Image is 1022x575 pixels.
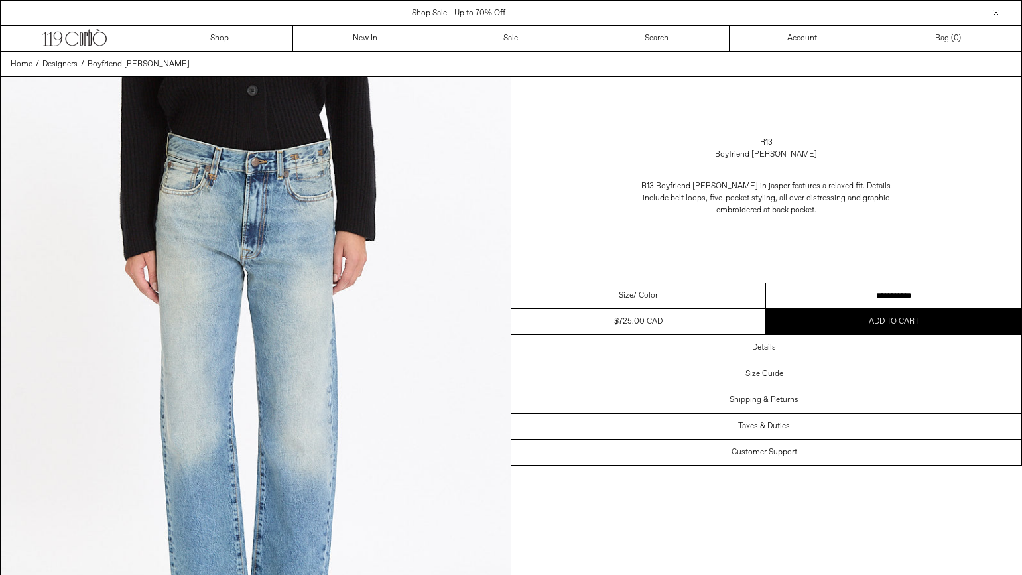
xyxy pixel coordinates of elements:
span: Designers [42,59,78,70]
a: R13 [760,137,773,149]
a: Home [11,58,32,70]
a: Search [584,26,730,51]
h3: Details [752,343,776,352]
span: Add to cart [869,316,919,327]
span: ) [954,32,961,44]
span: R13 Boyfriend [PERSON_NAME] in jasper features a relaxed fit. Details include belt loops, five-po... [641,181,891,216]
span: / [81,58,84,70]
h3: Taxes & Duties [738,422,790,431]
div: Boyfriend [PERSON_NAME] [715,149,817,160]
a: New In [293,26,439,51]
a: Boyfriend [PERSON_NAME] [88,58,190,70]
span: Size [619,290,633,302]
a: Shop Sale - Up to 70% Off [412,8,505,19]
span: Boyfriend [PERSON_NAME] [88,59,190,70]
h3: Shipping & Returns [730,395,798,405]
div: $725.00 CAD [614,316,663,328]
a: Designers [42,58,78,70]
a: Account [730,26,875,51]
button: Add to cart [766,309,1021,334]
span: 0 [954,33,958,44]
h3: Customer Support [732,448,797,457]
a: Sale [438,26,584,51]
a: Shop [147,26,293,51]
h3: Size Guide [745,369,783,379]
span: / Color [633,290,658,302]
span: Home [11,59,32,70]
span: / [36,58,39,70]
a: Bag () [875,26,1021,51]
